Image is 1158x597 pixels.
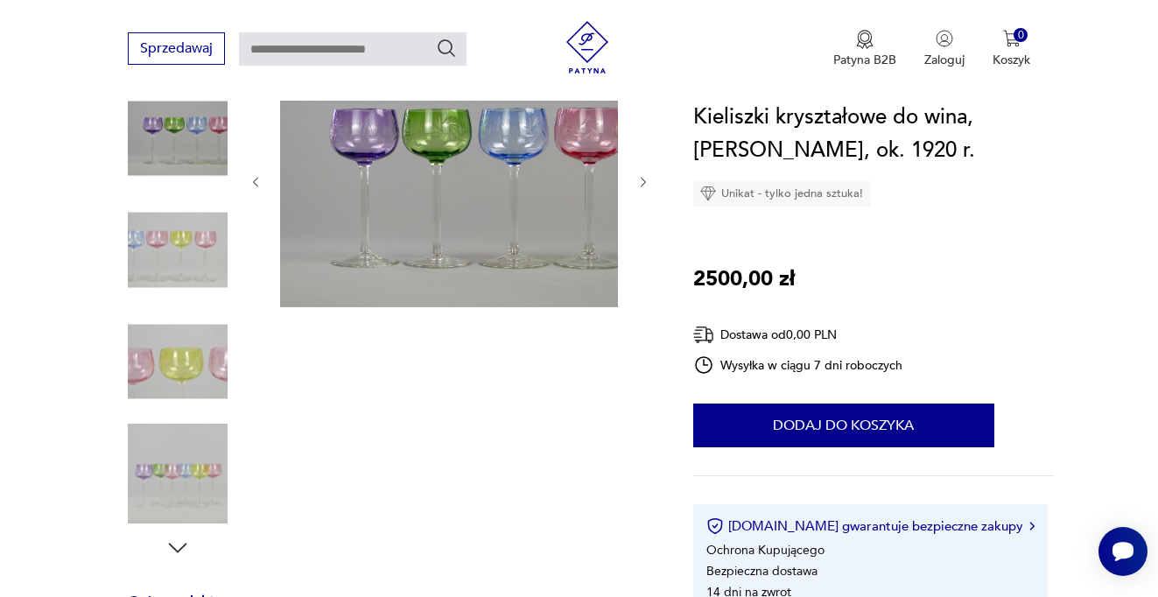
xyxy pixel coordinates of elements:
[693,180,870,207] div: Unikat - tylko jedna sztuka!
[128,424,228,523] img: Zdjęcie produktu Kieliszki kryształowe do wina, Huta Józefina, ok. 1920 r.
[706,542,825,558] li: Ochrona Kupującego
[936,30,953,47] img: Ikonka użytkownika
[693,324,903,346] div: Dostawa od 0,00 PLN
[924,30,965,68] button: Zaloguj
[924,52,965,68] p: Zaloguj
[128,32,225,65] button: Sprzedawaj
[706,517,1035,535] button: [DOMAIN_NAME] gwarantuje bezpieczne zakupy
[693,263,795,296] p: 2500,00 zł
[561,21,614,74] img: Patyna - sklep z meblami i dekoracjami vintage
[1098,527,1147,576] iframe: Smartsupp widget button
[856,30,874,49] img: Ikona medalu
[436,38,457,59] button: Szukaj
[993,30,1030,68] button: 0Koszyk
[833,30,896,68] button: Patyna B2B
[693,404,994,447] button: Dodaj do koszyka
[833,30,896,68] a: Ikona medaluPatyna B2B
[693,324,714,346] img: Ikona dostawy
[128,88,228,188] img: Zdjęcie produktu Kieliszki kryształowe do wina, Huta Józefina, ok. 1920 r.
[700,186,716,201] img: Ikona diamentu
[280,53,618,307] img: Zdjęcie produktu Kieliszki kryształowe do wina, Huta Józefina, ok. 1920 r.
[128,44,225,56] a: Sprzedawaj
[833,52,896,68] p: Patyna B2B
[1014,28,1028,43] div: 0
[706,563,818,579] li: Bezpieczna dostawa
[1029,522,1035,530] img: Ikona strzałki w prawo
[993,52,1030,68] p: Koszyk
[693,101,1055,167] h1: Kieliszki kryształowe do wina, [PERSON_NAME], ok. 1920 r.
[693,355,903,376] div: Wysyłka w ciągu 7 dni roboczych
[128,312,228,411] img: Zdjęcie produktu Kieliszki kryształowe do wina, Huta Józefina, ok. 1920 r.
[1003,30,1021,47] img: Ikona koszyka
[128,200,228,300] img: Zdjęcie produktu Kieliszki kryształowe do wina, Huta Józefina, ok. 1920 r.
[706,517,724,535] img: Ikona certyfikatu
